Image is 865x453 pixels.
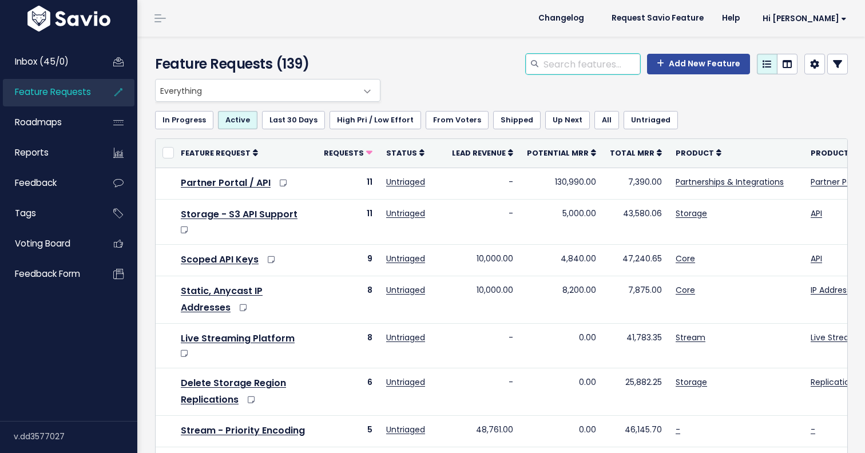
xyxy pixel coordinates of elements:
span: Changelog [538,14,584,22]
td: 8 [317,323,379,368]
a: API [811,208,822,219]
td: 0.00 [520,368,603,416]
a: Inbox (45/0) [3,49,95,75]
a: Active [218,111,257,129]
td: - [445,368,520,416]
a: Request Savio Feature [602,10,713,27]
a: API [811,253,822,264]
td: - [445,168,520,199]
a: Delete Storage Region Replications [181,376,286,406]
a: Roadmaps [3,109,95,136]
span: Requests [324,148,364,158]
span: Feature Request [181,148,251,158]
td: 8,200.00 [520,276,603,323]
a: Help [713,10,749,27]
td: - [445,323,520,368]
a: Feedback form [3,261,95,287]
td: - [445,199,520,244]
span: Everything [155,79,380,102]
td: 48,761.00 [445,416,520,447]
td: 10,000.00 [445,244,520,276]
td: 0.00 [520,323,603,368]
span: Potential MRR [527,148,589,158]
img: logo-white.9d6f32f41409.svg [25,6,113,31]
a: Static, Anycast IP Addresses [181,284,263,314]
a: Storage [676,376,707,388]
span: Status [386,148,417,158]
span: Tags [15,207,36,219]
a: Core [676,253,695,264]
a: Untriaged [386,176,425,188]
span: Reports [15,146,49,158]
a: Untriaged [386,253,425,264]
a: Product [676,147,721,158]
a: Feedback [3,170,95,196]
span: Lead Revenue [452,148,506,158]
a: Replication [811,376,855,388]
a: Last 30 Days [262,111,325,129]
a: Untriaged [386,332,425,343]
a: All [594,111,619,129]
a: Untriaged [386,424,425,435]
td: 11 [317,199,379,244]
a: - [811,424,815,435]
div: v.dd3577027 [14,422,137,451]
a: Hi [PERSON_NAME] [749,10,856,27]
td: 10,000.00 [445,276,520,323]
a: Untriaged [386,376,425,388]
a: Partner Portal / API [181,176,271,189]
td: 4,840.00 [520,244,603,276]
td: 5 [317,416,379,447]
a: Up Next [545,111,590,129]
a: Storage - S3 API Support [181,208,297,221]
ul: Filter feature requests [155,111,848,129]
td: 0.00 [520,416,603,447]
a: - [676,424,680,435]
a: Stream - Priority Encoding [181,424,305,437]
td: 46,145.70 [603,416,669,447]
a: Stream [676,332,705,343]
span: Feedback form [15,268,80,280]
td: 11 [317,168,379,199]
input: Search features... [542,54,640,74]
td: 9 [317,244,379,276]
a: Reports [3,140,95,166]
span: Roadmaps [15,116,62,128]
td: 130,990.00 [520,168,603,199]
span: Inbox (45/0) [15,55,69,67]
a: Storage [676,208,707,219]
a: Voting Board [3,231,95,257]
a: Core [676,284,695,296]
a: Untriaged [386,284,425,296]
a: Requests [324,147,372,158]
span: Product [676,148,714,158]
a: Lead Revenue [452,147,513,158]
span: Everything [156,80,357,101]
td: 41,783.35 [603,323,669,368]
a: Total MRR [610,147,662,158]
a: Potential MRR [527,147,596,158]
span: Voting Board [15,237,70,249]
span: Feature Requests [15,86,91,98]
td: 5,000.00 [520,199,603,244]
a: High Pri / Low Effort [330,111,421,129]
a: Tags [3,200,95,227]
span: Feedback [15,177,57,189]
a: IP Addressing [811,284,863,296]
td: 6 [317,368,379,416]
span: Hi [PERSON_NAME] [763,14,847,23]
td: 25,882.25 [603,368,669,416]
a: From Voters [426,111,489,129]
td: 43,580.06 [603,199,669,244]
a: Live Streaming Platform [181,332,295,345]
td: 7,390.00 [603,168,669,199]
a: Partnerships & Integrations [676,176,784,188]
a: Shipped [493,111,541,129]
a: Status [386,147,424,158]
td: 8 [317,276,379,323]
a: Add New Feature [647,54,750,74]
h4: Feature Requests (139) [155,54,375,74]
span: Total MRR [610,148,654,158]
a: Scoped API Keys [181,253,259,266]
a: Feature Request [181,147,258,158]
